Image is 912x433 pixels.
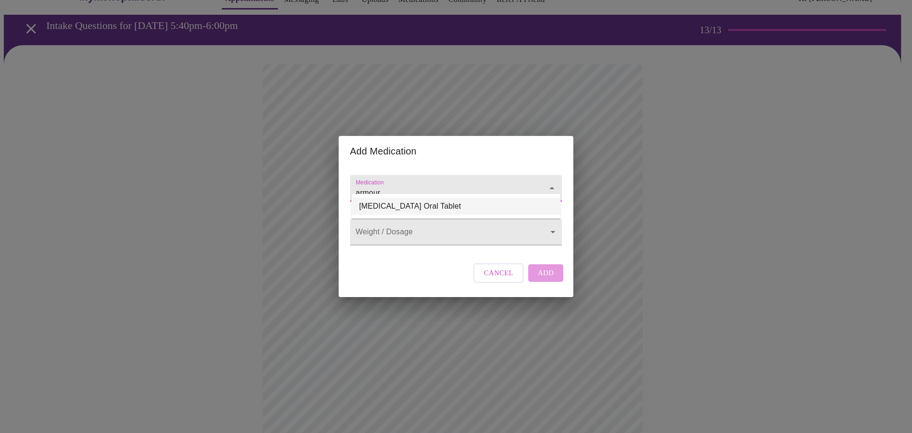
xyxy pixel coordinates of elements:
span: Cancel [484,267,513,279]
h2: Add Medication [350,144,562,159]
div: ​ [350,219,562,245]
li: [MEDICAL_DATA] Oral Tablet [351,198,560,215]
button: Cancel [474,263,524,282]
button: Close [545,182,559,195]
